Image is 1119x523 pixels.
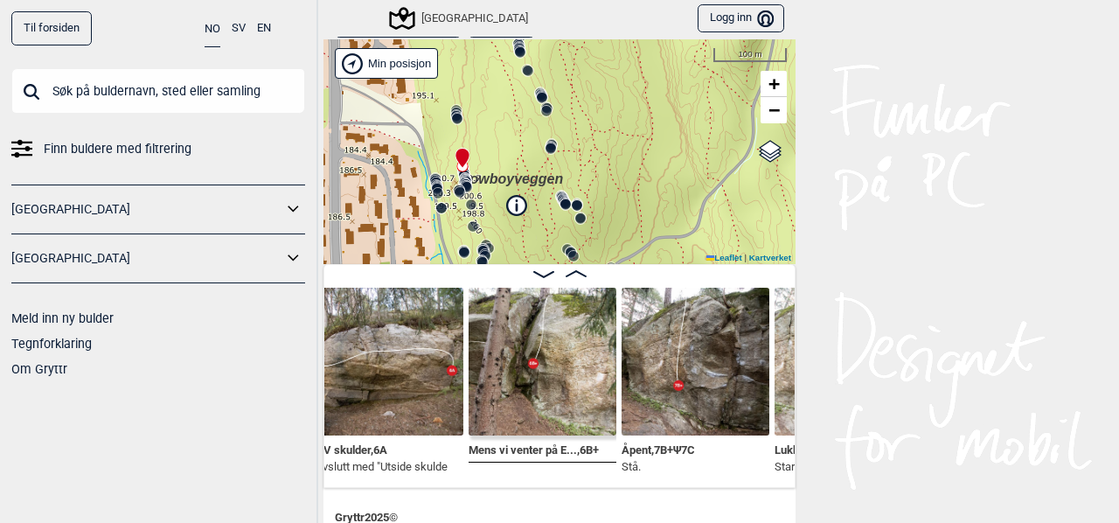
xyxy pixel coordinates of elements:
span: Finn buldere med filtrering [44,136,191,162]
p: Avslutt med "Utside skulde [316,458,448,476]
a: Zoom in [761,71,787,97]
div: Vis min posisjon [335,48,438,79]
a: [GEOGRAPHIC_DATA] [11,197,282,222]
div: 100 m [713,48,787,62]
a: Zoom out [761,97,787,123]
div: [GEOGRAPHIC_DATA] [392,8,528,29]
span: Mens vi venter på E... , 6B+ [469,440,599,457]
button: EN [257,11,271,45]
span: − [768,99,780,121]
a: Om Gryttr [11,362,67,376]
a: Tegnforklaring [11,337,92,351]
button: Logg inn [698,4,784,33]
span: + [768,73,780,94]
button: SV [232,11,246,45]
span: Åpent , 7B+ Ψ 7C [622,440,695,457]
img: Apent 201113 [622,288,769,436]
span: | [744,253,747,262]
span: Cowboyveggen [460,171,563,186]
p: Stå. [622,458,695,476]
a: Leaflet [706,253,742,262]
img: Mens vi venter pa Eirik 200428 [469,288,616,436]
a: Layers [754,132,787,171]
a: Kartverket [749,253,791,262]
span: Lukket , 7B+ [775,440,831,457]
a: Finn buldere med filtrering [11,136,305,162]
span: HV skulder , 6A [316,440,387,457]
input: Søk på buldernavn, sted eller samling [11,68,305,114]
a: Til forsiden [11,11,92,45]
img: HV skulder 210420 [316,288,463,436]
button: NO [205,11,220,47]
img: Lukket 201113 [775,288,922,436]
p: Start med begge hendene på [775,458,916,476]
a: [GEOGRAPHIC_DATA] [11,246,282,271]
a: Meld inn ny bulder [11,311,114,325]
